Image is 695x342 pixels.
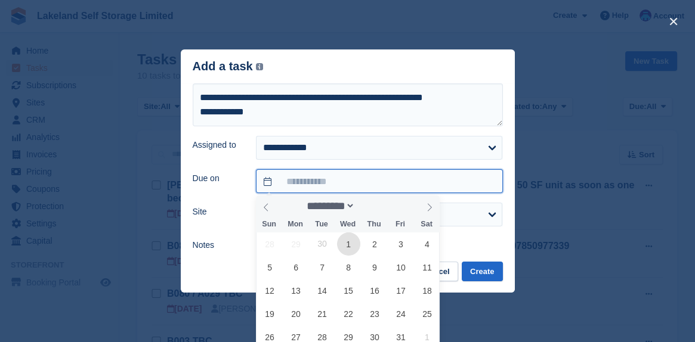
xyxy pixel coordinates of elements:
[337,256,360,279] span: October 8, 2025
[389,302,412,325] span: October 24, 2025
[415,256,438,279] span: October 11, 2025
[258,279,282,302] span: October 12, 2025
[258,256,282,279] span: October 5, 2025
[285,302,308,325] span: October 20, 2025
[193,239,242,251] label: Notes
[311,279,334,302] span: October 14, 2025
[389,232,412,256] span: October 3, 2025
[363,256,386,279] span: October 9, 2025
[335,220,361,228] span: Wed
[389,279,412,302] span: October 17, 2025
[664,12,683,31] button: close
[256,63,263,70] img: icon-info-grey-7440780725fd019a000dd9b08b2336e03edf1995a4989e88bcd33f0948082b44.svg
[363,279,386,302] span: October 16, 2025
[285,279,308,302] span: October 13, 2025
[389,256,412,279] span: October 10, 2025
[337,302,360,325] span: October 22, 2025
[355,200,393,212] input: Year
[361,220,387,228] span: Thu
[415,302,438,325] span: October 25, 2025
[363,232,386,256] span: October 2, 2025
[415,232,438,256] span: October 4, 2025
[337,279,360,302] span: October 15, 2025
[311,256,334,279] span: October 7, 2025
[193,139,242,151] label: Assigned to
[303,200,356,212] select: Month
[387,220,413,228] span: Fri
[256,220,282,228] span: Sun
[413,220,440,228] span: Sat
[258,232,282,256] span: September 28, 2025
[258,302,282,325] span: October 19, 2025
[337,232,360,256] span: October 1, 2025
[193,60,264,73] div: Add a task
[285,232,308,256] span: September 29, 2025
[363,302,386,325] span: October 23, 2025
[462,262,502,281] button: Create
[311,302,334,325] span: October 21, 2025
[285,256,308,279] span: October 6, 2025
[193,206,242,218] label: Site
[308,220,335,228] span: Tue
[415,279,438,302] span: October 18, 2025
[282,220,308,228] span: Mon
[193,172,242,185] label: Due on
[311,232,334,256] span: September 30, 2025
